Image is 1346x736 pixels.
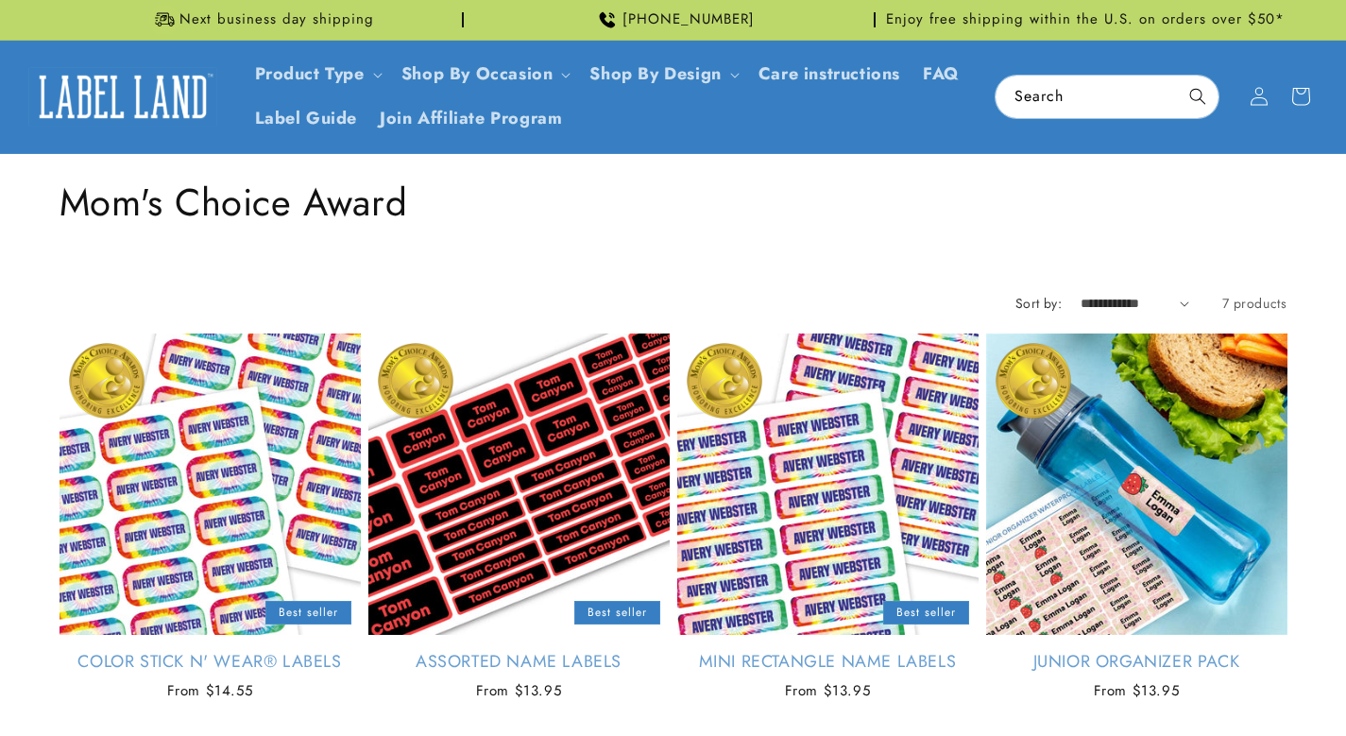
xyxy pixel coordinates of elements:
[677,651,979,673] a: Mini Rectangle Name Labels
[22,60,225,133] a: Label Land
[912,52,971,96] a: FAQ
[179,10,374,29] span: Next business day shipping
[28,67,217,126] img: Label Land
[255,61,365,86] a: Product Type
[589,61,721,86] a: Shop By Design
[401,63,554,85] span: Shop By Occasion
[380,108,562,129] span: Join Affiliate Program
[244,96,369,141] a: Label Guide
[244,52,390,96] summary: Product Type
[747,52,912,96] a: Care instructions
[923,63,960,85] span: FAQ
[1222,294,1287,313] span: 7 products
[622,10,755,29] span: [PHONE_NUMBER]
[986,651,1287,673] a: Junior Organizer Pack
[60,178,1287,227] h1: Mom's Choice Award
[578,52,746,96] summary: Shop By Design
[255,108,358,129] span: Label Guide
[390,52,579,96] summary: Shop By Occasion
[886,10,1285,29] span: Enjoy free shipping within the U.S. on orders over $50*
[368,96,573,141] a: Join Affiliate Program
[1177,76,1218,117] button: Search
[758,63,900,85] span: Care instructions
[1015,294,1062,313] label: Sort by:
[368,651,670,673] a: Assorted Name Labels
